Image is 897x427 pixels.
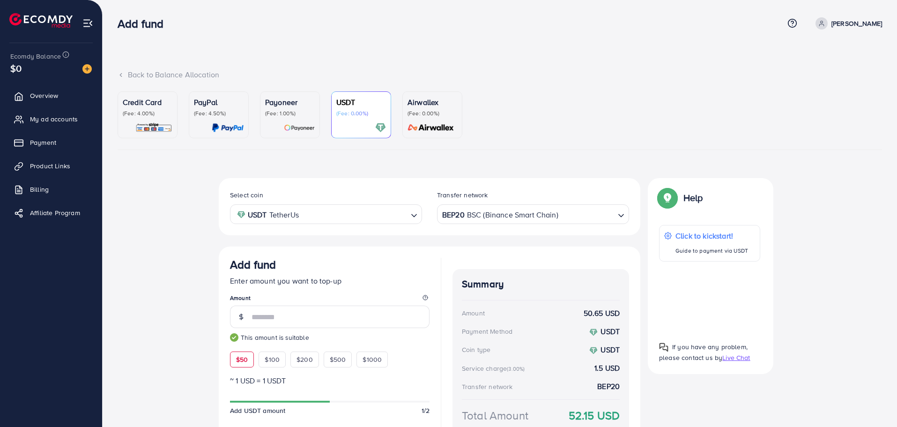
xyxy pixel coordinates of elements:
[408,97,457,108] p: Airwallex
[375,122,386,133] img: card
[230,275,430,286] p: Enter amount you want to top-up
[462,278,620,290] h4: Summary
[659,343,668,352] img: Popup guide
[7,86,95,105] a: Overview
[212,122,244,133] img: card
[302,207,407,222] input: Search for option
[230,333,238,342] img: guide
[467,208,558,222] span: BSC (Binance Smart Chain)
[284,122,315,133] img: card
[194,97,244,108] p: PayPal
[675,230,748,241] p: Click to kickstart!
[600,326,620,337] strong: USDT
[194,110,244,117] p: (Fee: 4.50%)
[30,161,70,171] span: Product Links
[831,18,882,29] p: [PERSON_NAME]
[265,97,315,108] p: Payoneer
[330,355,346,364] span: $500
[442,208,465,222] strong: BEP20
[597,381,620,392] strong: BEP20
[30,91,58,100] span: Overview
[462,382,513,391] div: Transfer network
[297,355,313,364] span: $200
[118,17,171,30] h3: Add fund
[236,355,248,364] span: $50
[265,355,280,364] span: $100
[265,110,315,117] p: (Fee: 1.00%)
[336,110,386,117] p: (Fee: 0.00%)
[363,355,382,364] span: $1000
[683,192,703,203] p: Help
[437,190,488,200] label: Transfer network
[462,407,528,424] div: Total Amount
[462,345,490,354] div: Coin type
[7,203,95,222] a: Affiliate Program
[659,342,748,362] span: If you have any problem, please contact us by
[7,180,95,199] a: Billing
[269,208,299,222] span: TetherUs
[408,110,457,117] p: (Fee: 0.00%)
[422,406,430,415] span: 1/2
[589,346,598,355] img: coin
[462,364,527,373] div: Service charge
[569,407,620,424] strong: 52.15 USD
[594,363,620,374] strong: 1.5 USD
[30,114,78,124] span: My ad accounts
[30,185,49,194] span: Billing
[507,365,525,373] small: (3.00%)
[10,52,61,61] span: Ecomdy Balance
[589,328,598,337] img: coin
[230,204,422,224] div: Search for option
[118,69,882,80] div: Back to Balance Allocation
[336,97,386,108] p: USDT
[82,18,93,29] img: menu
[82,64,92,74] img: image
[405,122,457,133] img: card
[135,122,172,133] img: card
[230,333,430,342] small: This amount is suitable
[600,345,620,355] strong: USDT
[722,353,750,362] span: Live Chat
[30,208,80,217] span: Affiliate Program
[230,406,285,415] span: Add USDT amount
[437,204,629,224] div: Search for option
[462,327,512,336] div: Payment Method
[584,308,620,319] strong: 50.65 USD
[857,385,890,420] iframe: Chat
[7,133,95,152] a: Payment
[462,308,485,318] div: Amount
[230,375,430,386] p: ~ 1 USD = 1 USDT
[559,207,614,222] input: Search for option
[7,157,95,175] a: Product Links
[248,208,267,222] strong: USDT
[237,210,245,219] img: coin
[812,17,882,30] a: [PERSON_NAME]
[675,245,748,256] p: Guide to payment via USDT
[10,61,22,75] span: $0
[659,189,676,206] img: Popup guide
[230,258,276,271] h3: Add fund
[9,13,73,28] img: logo
[230,294,430,306] legend: Amount
[7,110,95,128] a: My ad accounts
[230,190,263,200] label: Select coin
[123,110,172,117] p: (Fee: 4.00%)
[123,97,172,108] p: Credit Card
[30,138,56,147] span: Payment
